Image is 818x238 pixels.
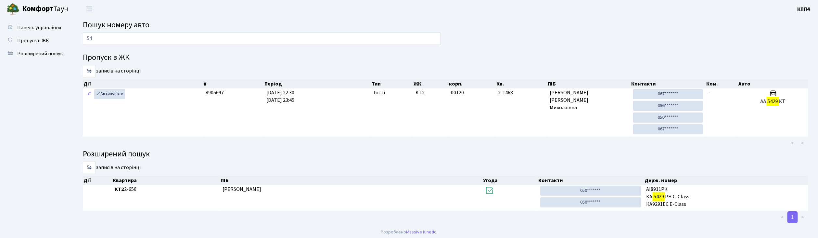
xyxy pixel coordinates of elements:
h4: Розширений пошук [83,150,808,159]
span: АІ8911РК КА РН C-Class КА9291EC E-Class [646,186,806,208]
th: Контакти [631,79,706,88]
label: записів на сторінці [83,162,141,174]
th: Період [264,79,371,88]
a: КПП4 [798,5,810,13]
a: Активувати [94,89,125,99]
span: Таун [22,4,68,15]
span: - [708,89,710,96]
th: # [203,79,264,88]
span: Пошук номеру авто [83,19,149,31]
span: 8905697 [206,89,224,96]
span: [PERSON_NAME] [PERSON_NAME] Миколаївна [550,89,628,112]
mark: 5429 [767,97,779,106]
span: 00120 [451,89,464,96]
b: КПП4 [798,6,810,13]
mark: 5429 [653,192,665,201]
a: Розширений пошук [3,47,68,60]
a: Панель управління [3,21,68,34]
b: Комфорт [22,4,53,14]
a: Редагувати [85,89,93,99]
span: Розширений пошук [17,50,63,57]
span: 2-1468 [498,89,544,97]
th: ПІБ [220,176,482,185]
th: Держ. номер [644,176,808,185]
label: записів на сторінці [83,65,141,77]
span: Панель управління [17,24,61,31]
th: Дії [83,79,203,88]
span: КТ2 [415,89,446,97]
th: Кв. [496,79,547,88]
th: Квартира [112,176,220,185]
a: Massive Kinetic [406,229,436,235]
select: записів на сторінці [83,65,96,77]
a: 1 [787,211,798,223]
th: корп. [448,79,495,88]
span: Гості [374,89,385,97]
th: Угода [483,176,538,185]
img: logo.png [6,3,19,16]
span: [DATE] 22:30 [DATE] 23:45 [266,89,294,104]
th: Дії [83,176,112,185]
th: ПІБ [547,79,631,88]
span: 2-656 [115,186,217,193]
span: Пропуск в ЖК [17,37,49,44]
th: Контакти [538,176,644,185]
th: Авто [738,79,809,88]
select: записів на сторінці [83,162,96,174]
th: Тип [371,79,413,88]
input: Пошук [83,33,441,45]
a: Пропуск в ЖК [3,34,68,47]
div: Розроблено . [381,229,437,236]
th: ЖК [413,79,448,88]
h4: Пропуск в ЖК [83,53,808,62]
h5: АА КТ [740,99,806,105]
b: КТ2 [115,186,124,193]
span: [PERSON_NAME] [223,186,261,193]
button: Переключити навігацію [81,4,97,14]
th: Ком. [706,79,738,88]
